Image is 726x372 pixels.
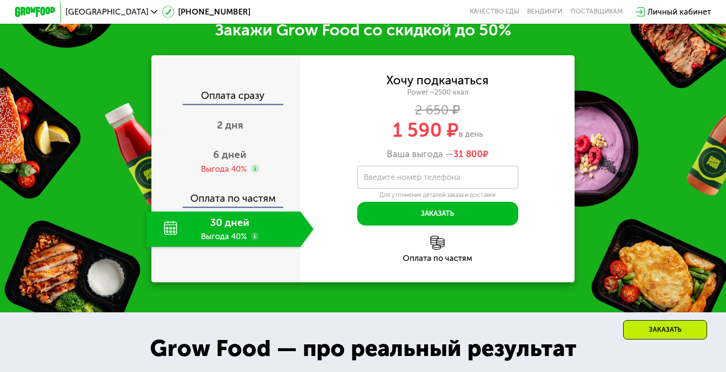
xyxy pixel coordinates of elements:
div: поставщикам [571,8,623,16]
span: 1 590 ₽ [393,119,459,142]
button: Заказать [357,202,518,226]
a: [PHONE_NUMBER] [162,6,250,18]
span: [GEOGRAPHIC_DATA] [66,8,148,16]
div: Хочу подкачаться [386,75,489,86]
div: Power ~2500 ккал [300,88,575,97]
div: Личный кабинет [647,6,711,18]
span: 31 800 [453,148,483,160]
div: Оплата по частям [152,183,300,207]
a: Вендинги [527,8,562,16]
div: 2 650 ₽ [300,105,575,116]
div: Оплата сразу [152,91,300,104]
div: Оплата по частям [300,254,575,262]
div: Ваша выгода — [300,149,575,160]
a: Качество еды [470,8,519,16]
div: Заказать [623,320,707,340]
div: Выгода 40% [201,163,247,175]
label: Введите номер телефона [363,175,461,180]
div: Grow Food — про реальный результат [134,331,592,366]
span: 2 дня [217,119,243,131]
span: 6 дней [213,148,247,161]
span: в день [459,129,483,139]
div: Для уточнения деталей заказа и доставки [357,191,518,199]
span: ₽ [453,149,488,160]
img: l6xcnZfty9opOoJh.png [430,236,445,250]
